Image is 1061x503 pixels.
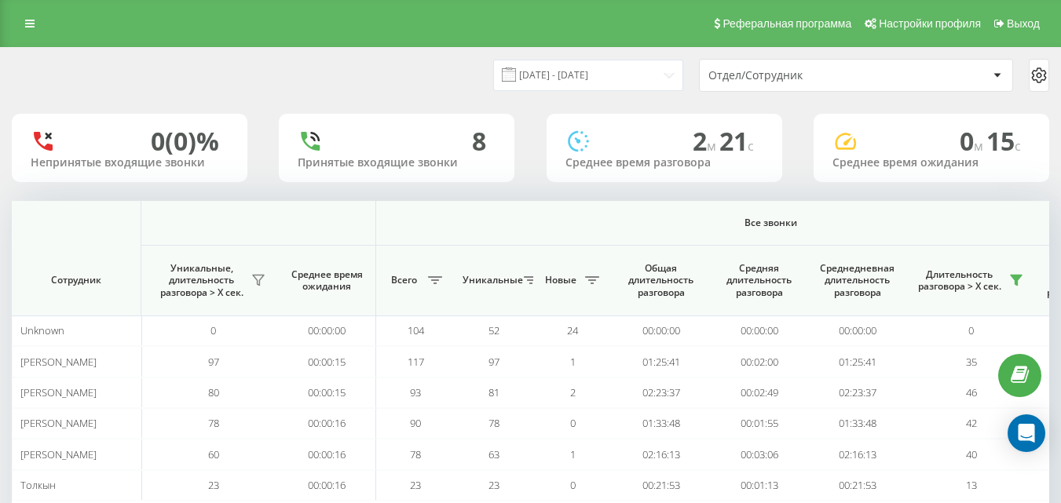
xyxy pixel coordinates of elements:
span: 78 [410,447,421,461]
span: Общая длительность разговора [624,262,698,299]
td: 00:00:00 [278,315,376,346]
td: 01:33:48 [612,408,710,439]
td: 00:21:53 [612,470,710,501]
span: 23 [208,478,219,492]
td: 00:00:16 [278,470,376,501]
span: Настройки профиля [879,17,981,30]
span: 93 [410,385,421,399]
span: 46 [966,385,977,399]
span: 78 [208,416,219,430]
td: 00:01:13 [710,470,808,501]
span: м [974,137,986,155]
td: 00:00:16 [278,408,376,439]
span: c [1015,137,1021,155]
span: [PERSON_NAME] [20,355,97,369]
div: Среднее время ожидания [832,156,1030,169]
span: 2 [570,385,576,399]
td: 01:25:41 [808,346,906,377]
div: 0 (0)% [151,126,219,156]
span: 2 [693,124,719,158]
span: 81 [488,385,499,399]
span: 0 [960,124,986,158]
td: 01:25:41 [612,346,710,377]
td: 00:00:00 [612,315,710,346]
span: 90 [410,416,421,430]
div: Непринятые входящие звонки [31,156,229,169]
span: 13 [966,478,977,492]
span: 80 [208,385,219,399]
span: [PERSON_NAME] [20,385,97,399]
span: Реферальная программа [723,17,851,30]
span: 15 [986,124,1021,158]
span: Уникальные, длительность разговора > Х сек. [156,262,247,299]
td: 00:00:15 [278,377,376,408]
span: Сотрудник [25,274,127,286]
span: Всего [384,274,423,286]
span: 40 [966,447,977,461]
td: 00:02:00 [710,346,808,377]
span: 97 [208,355,219,369]
span: 23 [488,478,499,492]
span: Уникальные [463,274,519,286]
span: 0 [968,323,974,337]
span: 0 [570,416,576,430]
td: 00:03:06 [710,439,808,469]
td: 02:23:37 [808,377,906,408]
span: [PERSON_NAME] [20,447,97,461]
div: Среднее время разговора [565,156,763,169]
span: [PERSON_NAME] [20,416,97,430]
span: Новые [541,274,580,286]
span: Длительность разговора > Х сек. [914,268,1004,293]
span: 78 [488,416,499,430]
span: 60 [208,447,219,461]
span: Unknown [20,323,64,337]
span: 63 [488,447,499,461]
td: 00:00:15 [278,346,376,377]
span: м [707,137,719,155]
td: 00:00:16 [278,439,376,469]
td: 00:21:53 [808,470,906,501]
div: Отдел/Сотрудник [708,69,896,82]
span: 24 [567,323,578,337]
span: 0 [210,323,216,337]
div: Open Intercom Messenger [1008,414,1045,452]
div: 8 [472,126,486,156]
span: 35 [966,355,977,369]
span: Среднее время ожидания [290,268,364,293]
span: 1 [570,447,576,461]
span: 52 [488,323,499,337]
td: 00:01:55 [710,408,808,439]
td: 00:00:00 [808,315,906,346]
span: Толкын [20,478,56,492]
span: 97 [488,355,499,369]
span: 23 [410,478,421,492]
span: 21 [719,124,754,158]
span: 1 [570,355,576,369]
span: 117 [408,355,424,369]
td: 00:02:49 [710,377,808,408]
span: 0 [570,478,576,492]
td: 02:16:13 [808,439,906,469]
td: 01:33:48 [808,408,906,439]
td: 02:16:13 [612,439,710,469]
div: Принятые входящие звонки [298,156,496,169]
span: Выход [1007,17,1040,30]
span: 104 [408,323,424,337]
td: 02:23:37 [612,377,710,408]
td: 00:00:00 [710,315,808,346]
span: c [748,137,754,155]
span: Среднедневная длительность разговора [820,262,895,299]
span: 42 [966,416,977,430]
span: Средняя длительность разговора [722,262,796,299]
